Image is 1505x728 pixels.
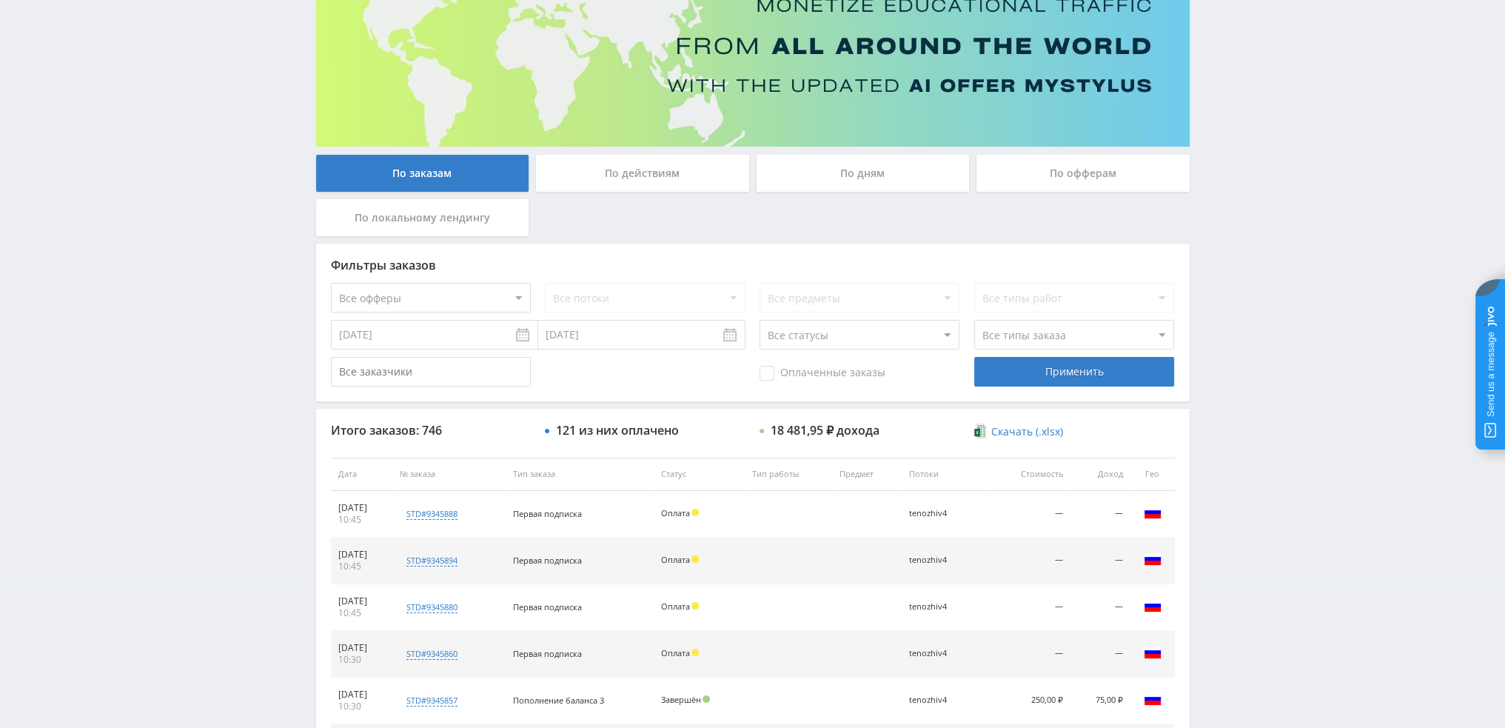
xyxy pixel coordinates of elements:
[406,601,457,613] div: std#9345880
[989,631,1070,678] td: —
[909,509,976,518] div: tenozhiv4
[691,602,699,610] span: Холд
[832,458,902,491] th: Предмет
[989,538,1070,584] td: —
[691,649,699,656] span: Холд
[536,155,749,192] div: По действиям
[1070,584,1130,631] td: —
[1144,644,1162,661] img: rus.png
[331,357,531,387] input: Все заказчики
[338,595,386,607] div: [DATE]
[974,357,1174,387] div: Применить
[976,155,1190,192] div: По офферам
[909,695,976,705] div: tenozhiv4
[406,508,457,520] div: std#9345888
[512,695,603,706] span: Пополнение баланса 3
[316,155,529,192] div: По заказам
[512,648,581,659] span: Первая подписка
[760,366,885,381] span: Оплаченные заказы
[989,584,1070,631] td: —
[556,424,679,437] div: 121 из них оплачено
[974,424,987,438] img: xlsx
[909,649,976,658] div: tenozhiv4
[331,458,393,491] th: Дата
[1070,458,1130,491] th: Доход
[338,654,386,666] div: 10:30
[909,602,976,612] div: tenozhiv4
[989,491,1070,538] td: —
[989,678,1070,724] td: 250,00 ₽
[1070,491,1130,538] td: —
[338,561,386,572] div: 10:45
[771,424,879,437] div: 18 481,95 ₽ дохода
[991,426,1063,438] span: Скачать (.xlsx)
[338,549,386,561] div: [DATE]
[316,199,529,236] div: По локальному лендингу
[338,701,386,712] div: 10:30
[338,502,386,514] div: [DATE]
[1070,631,1130,678] td: —
[331,424,531,437] div: Итого заказов: 746
[338,642,386,654] div: [DATE]
[1144,597,1162,615] img: rus.png
[1144,504,1162,521] img: rus.png
[1144,550,1162,568] img: rus.png
[691,555,699,563] span: Холд
[512,555,581,566] span: Первая подписка
[1144,690,1162,708] img: rus.png
[745,458,832,491] th: Тип работы
[660,554,689,565] span: Оплата
[660,507,689,518] span: Оплата
[1070,538,1130,584] td: —
[406,695,457,707] div: std#9345857
[989,458,1070,491] th: Стоимость
[338,607,386,619] div: 10:45
[331,258,1175,272] div: Фильтры заказов
[660,601,689,612] span: Оплата
[1130,458,1175,491] th: Гео
[660,694,700,705] span: Завершён
[338,689,386,701] div: [DATE]
[406,555,457,567] div: std#9345894
[974,424,1063,439] a: Скачать (.xlsx)
[406,648,457,660] div: std#9345860
[660,647,689,658] span: Оплата
[505,458,653,491] th: Тип заказа
[757,155,970,192] div: По дням
[902,458,989,491] th: Потоки
[512,601,581,612] span: Первая подписка
[338,514,386,526] div: 10:45
[512,508,581,519] span: Первая подписка
[691,509,699,516] span: Холд
[703,695,710,703] span: Подтвержден
[909,555,976,565] div: tenozhiv4
[392,458,505,491] th: № заказа
[1070,678,1130,724] td: 75,00 ₽
[653,458,745,491] th: Статус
